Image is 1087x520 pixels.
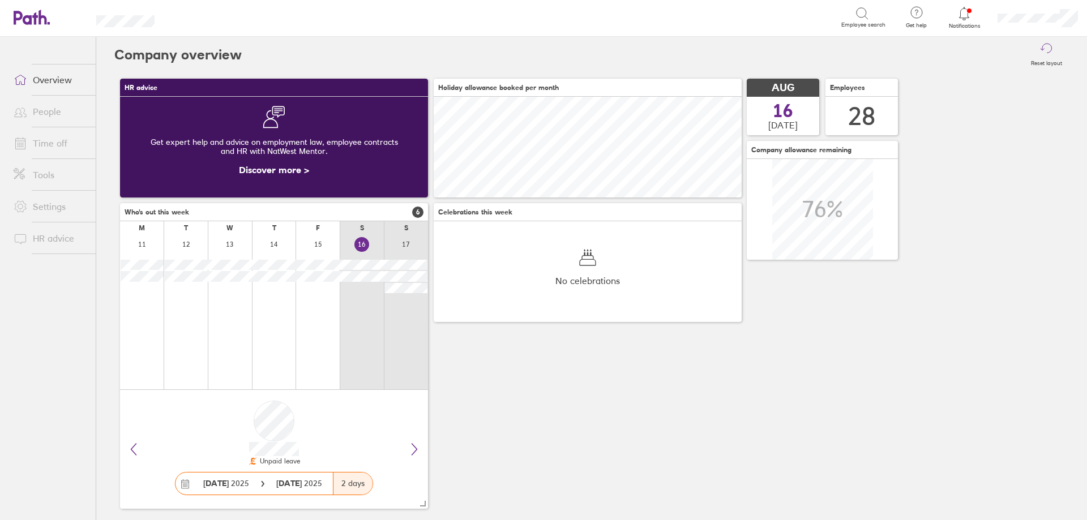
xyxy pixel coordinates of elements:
a: Notifications [946,6,983,29]
span: 2025 [203,479,249,488]
div: W [226,224,233,232]
div: T [184,224,188,232]
a: Discover more > [239,164,309,175]
span: Notifications [946,23,983,29]
span: [DATE] [768,120,798,130]
a: Settings [5,195,96,218]
div: M [139,224,145,232]
a: Time off [5,132,96,154]
span: 2025 [276,479,322,488]
div: S [360,224,364,232]
div: 2 days [333,472,373,495]
label: Reset layout [1024,57,1069,67]
span: Holiday allowance booked per month [438,84,559,92]
span: Employees [830,84,865,92]
a: HR advice [5,227,96,250]
div: F [316,224,320,232]
strong: [DATE] [276,478,304,488]
a: Overview [5,68,96,91]
h2: Company overview [114,37,242,73]
strong: [DATE] [203,478,229,488]
span: Get help [898,22,935,29]
div: Get expert help and advice on employment law, employee contracts and HR with NatWest Mentor. [129,128,419,165]
button: Reset layout [1024,37,1069,73]
span: Who's out this week [125,208,189,216]
div: S [404,224,408,232]
div: Search [185,12,214,22]
div: Unpaid leave [258,457,300,465]
div: 28 [848,102,875,131]
span: AUG [772,82,794,94]
a: Tools [5,164,96,186]
span: Company allowance remaining [751,146,851,154]
span: No celebrations [555,276,620,286]
span: 16 [773,102,793,120]
span: Celebrations this week [438,208,512,216]
span: HR advice [125,84,157,92]
span: 6 [412,207,423,218]
span: Employee search [841,22,885,28]
a: People [5,100,96,123]
div: T [272,224,276,232]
